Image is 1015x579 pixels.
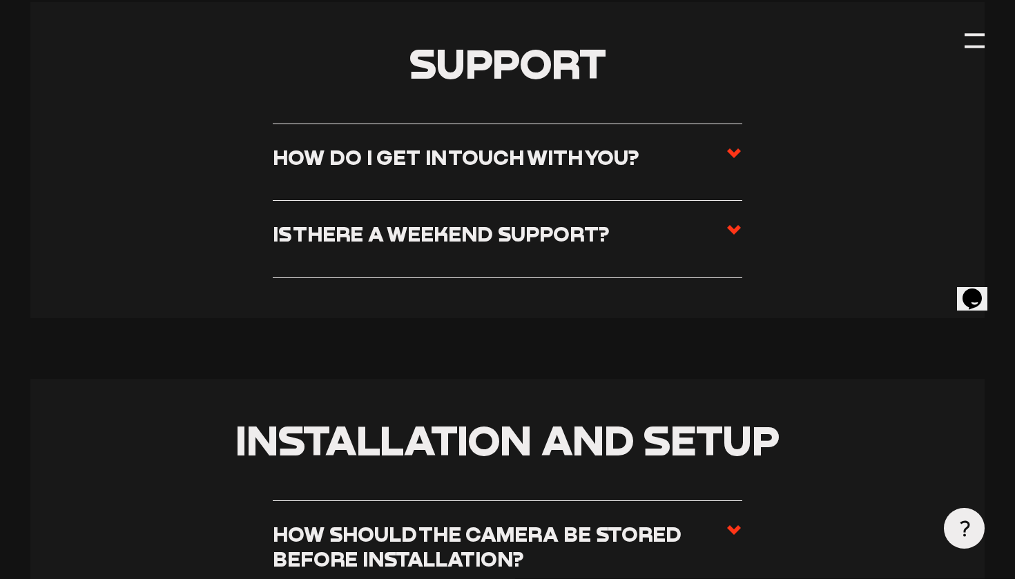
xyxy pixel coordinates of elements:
h3: Is there a weekend support? [273,222,610,247]
h3: How do I get in touch with you? [273,145,639,170]
iframe: chat widget [957,269,1001,311]
h3: How should the camera be stored before installation? [273,522,726,572]
span: Support [409,38,606,88]
span: Installation and setup [235,415,780,464]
